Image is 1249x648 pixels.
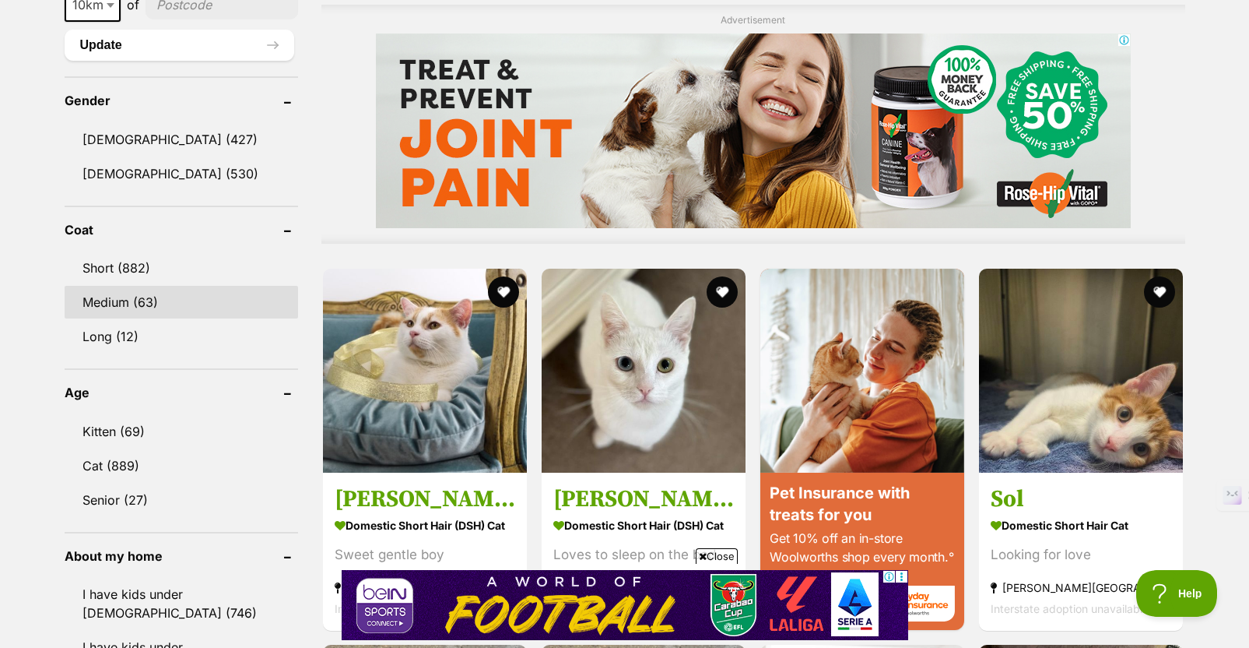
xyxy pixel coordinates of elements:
[335,576,515,597] strong: Loganlea, [GEOGRAPHIC_DATA]
[335,484,515,513] h3: [PERSON_NAME]
[65,286,298,319] a: Medium (63)
[553,484,734,513] h3: [PERSON_NAME]
[65,93,298,107] header: Gender
[991,601,1149,615] span: Interstate adoption unavailable
[321,5,1185,244] div: Advertisement
[323,269,527,473] img: Henry II - Domestic Short Hair (DSH) Cat
[553,513,734,536] strong: Domestic Short Hair (DSH) Cat
[65,320,298,353] a: Long (12)
[65,223,298,237] header: Coat
[542,269,746,473] img: Lily White - Domestic Short Hair (DSH) Cat
[991,544,1171,565] div: Looking for love
[65,157,298,190] a: [DEMOGRAPHIC_DATA] (530)
[65,386,298,400] header: Age
[979,269,1183,473] img: Sol - Domestic Short Hair Cat
[991,484,1171,513] h3: Sol
[991,513,1171,536] strong: Domestic Short Hair Cat
[65,549,298,563] header: About my home
[1136,570,1218,617] iframe: Help Scout Beacon - Open
[1145,276,1176,308] button: favourite
[335,513,515,536] strong: Domestic Short Hair (DSH) Cat
[65,30,294,61] button: Update
[65,415,298,448] a: Kitten (69)
[707,276,738,308] button: favourite
[65,484,298,516] a: Senior (27)
[323,472,527,630] a: [PERSON_NAME] Domestic Short Hair (DSH) Cat Sweet gentle boy Loganlea, [GEOGRAPHIC_DATA] Intersta...
[488,276,519,308] button: favourite
[65,578,298,629] a: I have kids under [DEMOGRAPHIC_DATA] (746)
[335,544,515,565] div: Sweet gentle boy
[342,570,908,640] iframe: Advertisement
[65,123,298,156] a: [DEMOGRAPHIC_DATA] (427)
[65,252,298,284] a: Short (882)
[65,449,298,482] a: Cat (889)
[991,576,1171,597] strong: [PERSON_NAME][GEOGRAPHIC_DATA], [GEOGRAPHIC_DATA]
[979,472,1183,630] a: Sol Domestic Short Hair Cat Looking for love [PERSON_NAME][GEOGRAPHIC_DATA], [GEOGRAPHIC_DATA] In...
[335,601,493,615] span: Interstate adoption unavailable
[542,472,746,630] a: [PERSON_NAME] Domestic Short Hair (DSH) Cat Loves to sleep on the bed Loganlea, [GEOGRAPHIC_DATA]...
[696,548,738,564] span: Close
[553,544,734,565] div: Loves to sleep on the bed
[376,33,1131,228] iframe: Advertisement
